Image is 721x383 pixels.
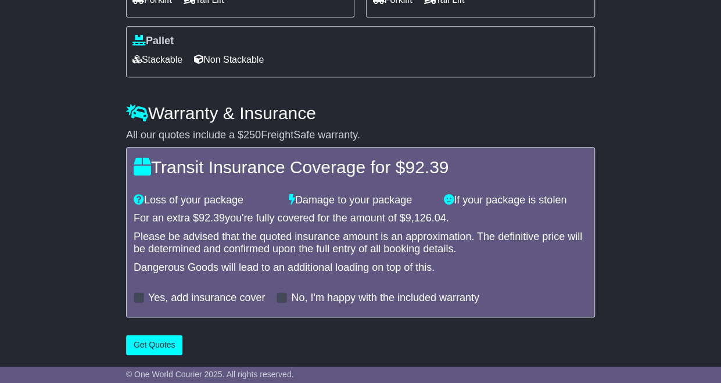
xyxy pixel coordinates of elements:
div: All our quotes include a $ FreightSafe warranty. [126,129,595,142]
h4: Transit Insurance Coverage for $ [134,158,587,177]
label: Yes, add insurance cover [148,292,265,305]
label: No, I'm happy with the included warranty [291,292,479,305]
div: Please be advised that the quoted insurance amount is an approximation. The definitive price will... [134,231,587,256]
label: Pallet [132,35,174,48]
h4: Warranty & Insurance [126,103,595,123]
span: 9,126.04 [406,212,446,224]
span: 250 [243,129,261,141]
div: If your package is stolen [438,194,593,207]
div: Dangerous Goods will lead to an additional loading on top of this. [134,262,587,274]
span: Stackable [132,51,182,69]
span: Non Stackable [194,51,264,69]
span: © One World Courier 2025. All rights reserved. [126,370,294,379]
span: 92.39 [405,158,449,177]
div: For an extra $ you're fully covered for the amount of $ . [134,212,587,225]
div: Loss of your package [128,194,283,207]
div: Damage to your package [283,194,438,207]
button: Get Quotes [126,335,183,355]
span: 92.39 [199,212,225,224]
